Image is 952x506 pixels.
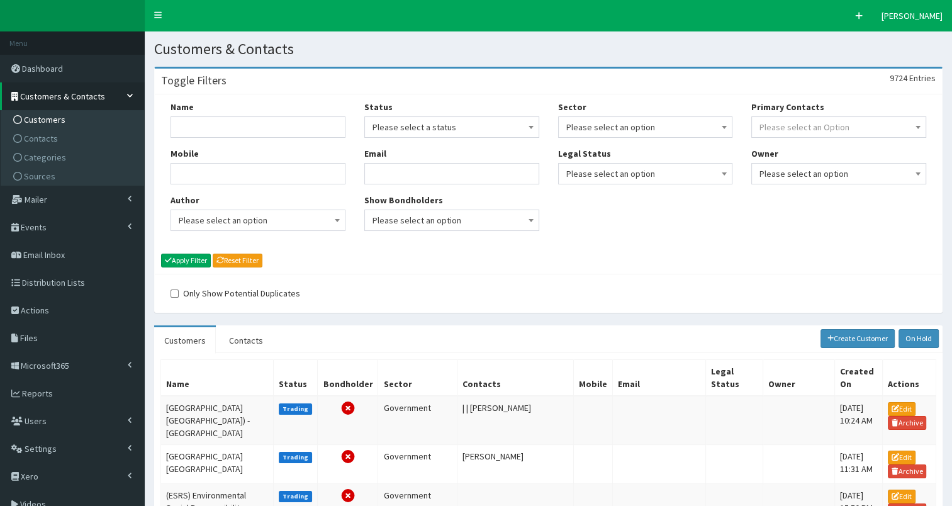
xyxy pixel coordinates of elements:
a: Categories [4,148,144,167]
a: Customers [154,327,216,354]
th: Owner [763,359,834,396]
label: Trading [279,452,313,463]
a: Sources [4,167,144,186]
span: Please select an option [566,165,725,183]
label: Trading [279,403,313,415]
label: Author [171,194,199,206]
span: Distribution Lists [22,277,85,288]
label: Primary Contacts [751,101,824,113]
td: [PERSON_NAME] [457,444,574,483]
span: Files [20,332,38,344]
a: Edit [888,451,916,464]
label: Trading [279,491,313,502]
input: Only Show Potential Duplicates [171,290,179,298]
label: Status [364,101,393,113]
span: Please select a status [372,118,531,136]
span: Customers & Contacts [20,91,105,102]
span: Dashboard [22,63,63,74]
td: Government [378,396,457,445]
span: Please select an option [558,163,733,184]
span: Categories [24,152,66,163]
span: Sources [24,171,55,182]
label: Legal Status [558,147,611,160]
label: Mobile [171,147,199,160]
a: Edit [888,490,916,503]
th: Created On [834,359,882,396]
h3: Toggle Filters [161,75,227,86]
span: Please select an option [171,210,345,231]
span: Users [25,415,47,427]
a: Customers [4,110,144,129]
span: Events [21,222,47,233]
th: Mobile [574,359,613,396]
a: Contacts [219,327,273,354]
span: Please select a status [364,116,539,138]
th: Name [161,359,274,396]
span: Actions [21,305,49,316]
span: Entries [909,72,936,84]
h1: Customers & Contacts [154,41,943,57]
td: [GEOGRAPHIC_DATA] [GEOGRAPHIC_DATA] [161,444,274,483]
button: Apply Filter [161,254,211,267]
span: Please select an option [558,116,733,138]
label: Show Bondholders [364,194,443,206]
a: Archive [888,464,927,478]
span: Please select an option [751,163,926,184]
label: Sector [558,101,586,113]
a: Contacts [4,129,144,148]
a: On Hold [899,329,939,348]
th: Legal Status [705,359,763,396]
td: [GEOGRAPHIC_DATA] [GEOGRAPHIC_DATA]) - [GEOGRAPHIC_DATA] [161,396,274,445]
span: Please select an Option [759,121,849,133]
a: Archive [888,416,927,430]
span: Please select an option [759,165,918,183]
a: Create Customer [820,329,895,348]
span: Please select an option [566,118,725,136]
label: Email [364,147,386,160]
th: Sector [378,359,457,396]
span: Please select an option [179,211,337,229]
label: Name [171,101,194,113]
td: [DATE] 10:24 AM [834,396,882,445]
span: Please select an option [364,210,539,231]
th: Status [273,359,318,396]
label: Only Show Potential Duplicates [171,287,300,300]
span: Reports [22,388,53,399]
th: Contacts [457,359,574,396]
th: Email [613,359,706,396]
span: Mailer [25,194,47,205]
span: [PERSON_NAME] [882,10,943,21]
span: Xero [21,471,38,482]
th: Bondholder [318,359,378,396]
span: Customers [24,114,65,125]
td: [DATE] 11:31 AM [834,444,882,483]
td: Government [378,444,457,483]
td: | | [PERSON_NAME] [457,396,574,445]
a: Edit [888,402,916,416]
span: Email Inbox [23,249,65,261]
span: Settings [25,443,57,454]
a: Reset Filter [213,254,262,267]
span: Contacts [24,133,58,144]
label: Owner [751,147,778,160]
span: 9724 [890,72,907,84]
span: Microsoft365 [21,360,69,371]
th: Actions [882,359,936,396]
span: Please select an option [372,211,531,229]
